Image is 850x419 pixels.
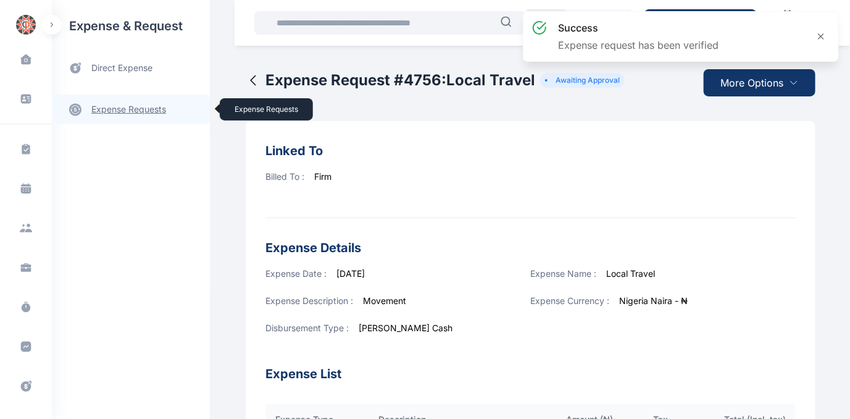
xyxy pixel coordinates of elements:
[91,62,152,75] span: direct expense
[531,268,597,279] span: Expense Name :
[52,52,210,85] a: direct expense
[265,295,353,306] span: Expense Description :
[52,95,210,124] a: expense requests
[767,4,809,41] a: Calendar
[607,268,656,279] span: Local Travel
[265,70,535,90] h2: Expense Request # 4756 : Local Travel
[336,268,365,279] span: [DATE]
[721,75,784,90] span: More Options
[363,295,406,306] span: Movement
[265,141,796,161] h3: Linked To
[52,85,210,124] div: expense requestsexpense requests
[531,295,610,306] span: Expense Currency :
[314,171,331,182] span: Firm
[265,268,327,279] span: Expense Date :
[265,238,796,258] h3: Expense Details
[359,323,452,333] span: [PERSON_NAME] Cash
[265,171,304,182] span: Billed To :
[265,349,796,384] h3: Expense List
[620,295,688,306] span: Nigeria Naira - ₦
[558,20,719,35] h3: success
[545,75,620,85] li: Awaiting Approval
[246,59,625,101] button: Expense Request #4756:Local TravelAwaiting Approval
[265,323,349,333] span: Disbursement Type :
[558,38,719,53] p: Expense request has been verified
